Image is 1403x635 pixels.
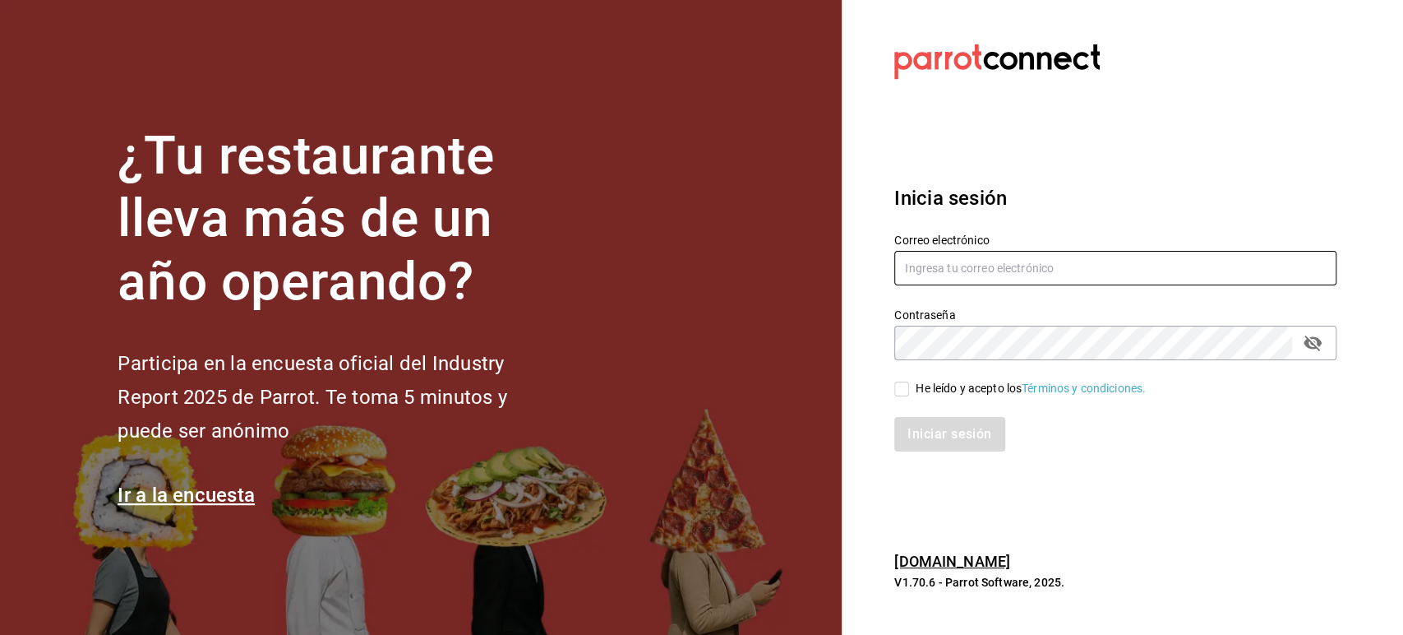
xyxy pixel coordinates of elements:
label: Contraseña [894,308,1336,320]
h1: ¿Tu restaurante lleva más de un año operando? [118,125,561,314]
a: Términos y condiciones. [1022,382,1146,395]
h3: Inicia sesión [894,183,1336,213]
p: V1.70.6 - Parrot Software, 2025. [894,574,1336,591]
label: Correo electrónico [894,234,1336,245]
button: passwordField [1299,329,1327,357]
div: He leído y acepto los [916,380,1146,397]
input: Ingresa tu correo electrónico [894,251,1336,285]
a: [DOMAIN_NAME] [894,553,1010,570]
h2: Participa en la encuesta oficial del Industry Report 2025 de Parrot. Te toma 5 minutos y puede se... [118,347,561,447]
a: Ir a la encuesta [118,484,255,507]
